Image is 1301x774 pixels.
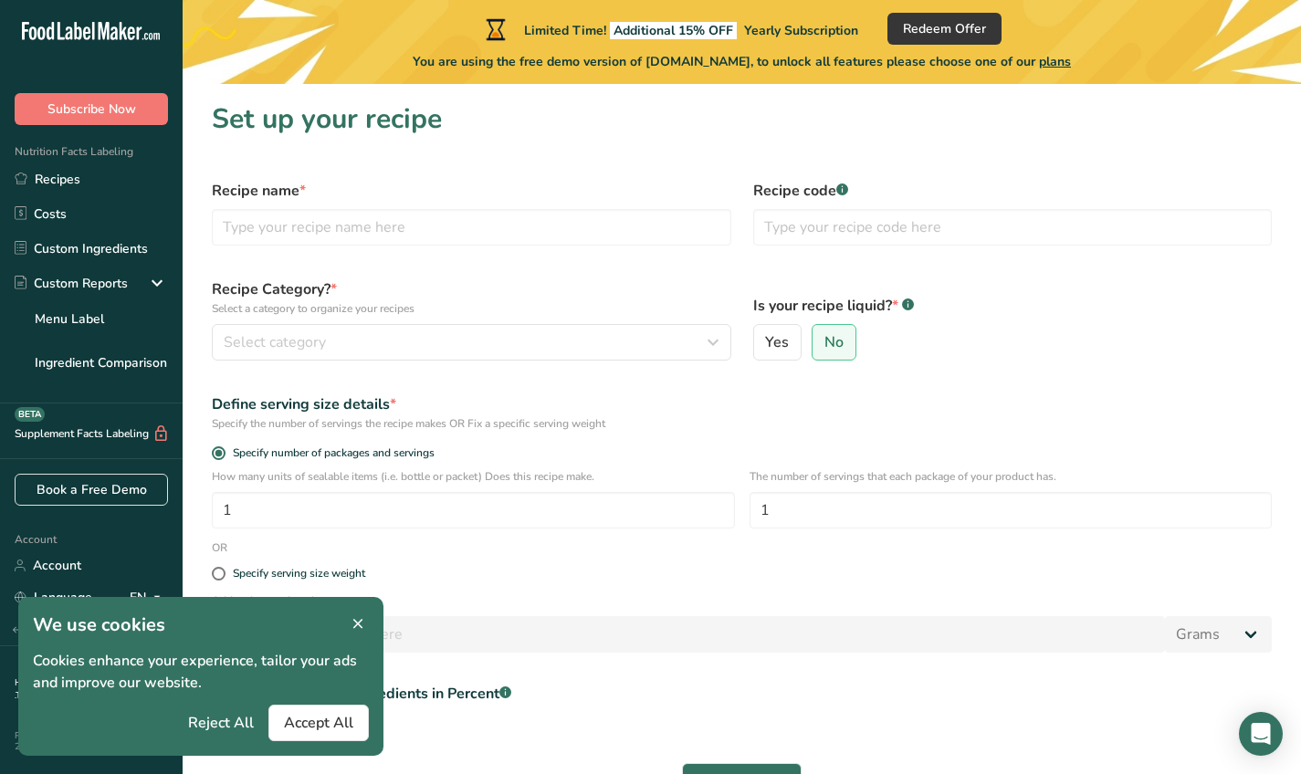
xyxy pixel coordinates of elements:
[753,295,1273,317] label: Is your recipe liquid?
[887,13,1002,45] button: Redeem Offer
[268,705,369,741] button: Accept All
[15,676,145,702] a: About Us .
[226,446,435,460] span: Specify number of packages and servings
[212,415,1272,432] div: Specify the number of servings the recipe makes OR Fix a specific serving weight
[16,689,103,702] a: Terms & Conditions .
[15,474,168,506] a: Book a Free Demo
[1239,712,1283,756] div: Open Intercom Messenger
[15,93,168,125] button: Subscribe Now
[212,300,731,317] p: Select a category to organize your recipes
[1039,53,1071,70] span: plans
[15,407,45,422] div: BETA
[744,22,858,39] span: Yearly Subscription
[15,274,128,293] div: Custom Reports
[903,19,986,38] span: Redeem Offer
[130,587,168,609] div: EN
[33,650,369,694] p: Cookies enhance your experience, tailor your ads and improve our website.
[212,278,731,317] label: Recipe Category?
[284,712,353,734] span: Accept All
[212,209,731,246] input: Type your recipe name here
[750,468,1273,485] p: The number of servings that each package of your product has.
[610,22,737,39] span: Additional 15% OFF
[173,705,268,741] button: Reject All
[413,52,1071,71] span: You are using the free demo version of [DOMAIN_NAME], to unlock all features please choose one of...
[224,331,326,353] span: Select category
[33,612,369,639] h1: We use cookies
[753,209,1273,246] input: Type your recipe code here
[188,712,254,734] span: Reject All
[15,676,79,689] a: Hire an Expert .
[212,468,735,485] p: How many units of sealable items (i.e. bottle or packet) Does this recipe make.
[47,99,136,119] span: Subscribe Now
[824,333,844,351] span: No
[212,180,731,202] label: Recipe name
[212,616,1165,653] input: Type your serving size here
[212,393,1272,415] div: Define serving size details
[233,567,365,580] div: Specify serving size weight
[15,581,92,613] a: Language
[15,730,168,752] div: Powered By FoodLabelMaker © 2025 All Rights Reserved
[212,324,731,361] button: Select category
[753,180,1273,202] label: Recipe code
[201,539,238,556] div: OR
[482,18,858,40] div: Limited Time!
[765,333,789,351] span: Yes
[262,683,511,705] div: Input Recipe ingredients in Percent
[212,99,1272,140] h1: Set up your recipe
[212,592,1272,609] p: Add recipe serving size.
